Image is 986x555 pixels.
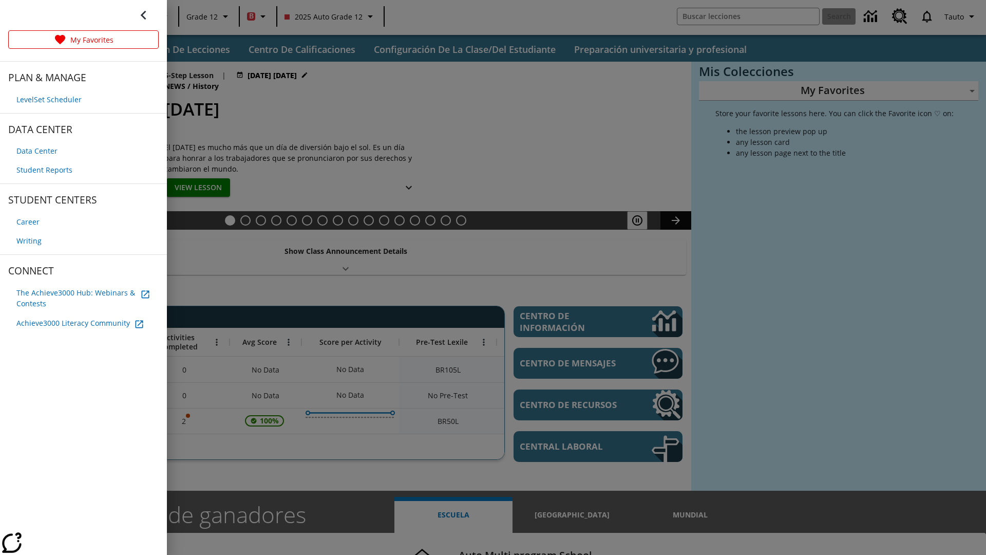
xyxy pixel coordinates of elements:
[8,30,159,49] a: My Favorites
[8,263,159,279] span: CONNECT
[16,94,82,105] span: LevelSet Scheduler
[70,34,113,45] p: My Favorites
[16,164,72,175] span: Student Reports
[16,318,130,328] span: Achieve3000 Literacy Community
[16,287,136,309] span: The Achieve3000 Hub: Webinars & Contests
[8,70,159,86] span: PLAN & MANAGE
[8,231,159,250] a: Writing
[16,216,40,227] span: Career
[8,122,159,138] span: DATA CENTER
[16,235,42,246] span: Writing
[8,141,159,160] a: Data Center
[8,160,159,179] a: Student Reports
[16,145,58,156] span: Data Center
[8,313,159,334] a: Achieve3000 Literacy Community, se abrirá en una nueva pestaña del navegador
[8,212,159,231] a: Career
[8,192,159,208] span: STUDENT CENTERS
[8,283,159,313] a: The Achieve3000 Hub: Webinars &amp; Contests, se abrirá en una nueva pestaña del navegador
[8,90,159,109] a: LevelSet Scheduler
